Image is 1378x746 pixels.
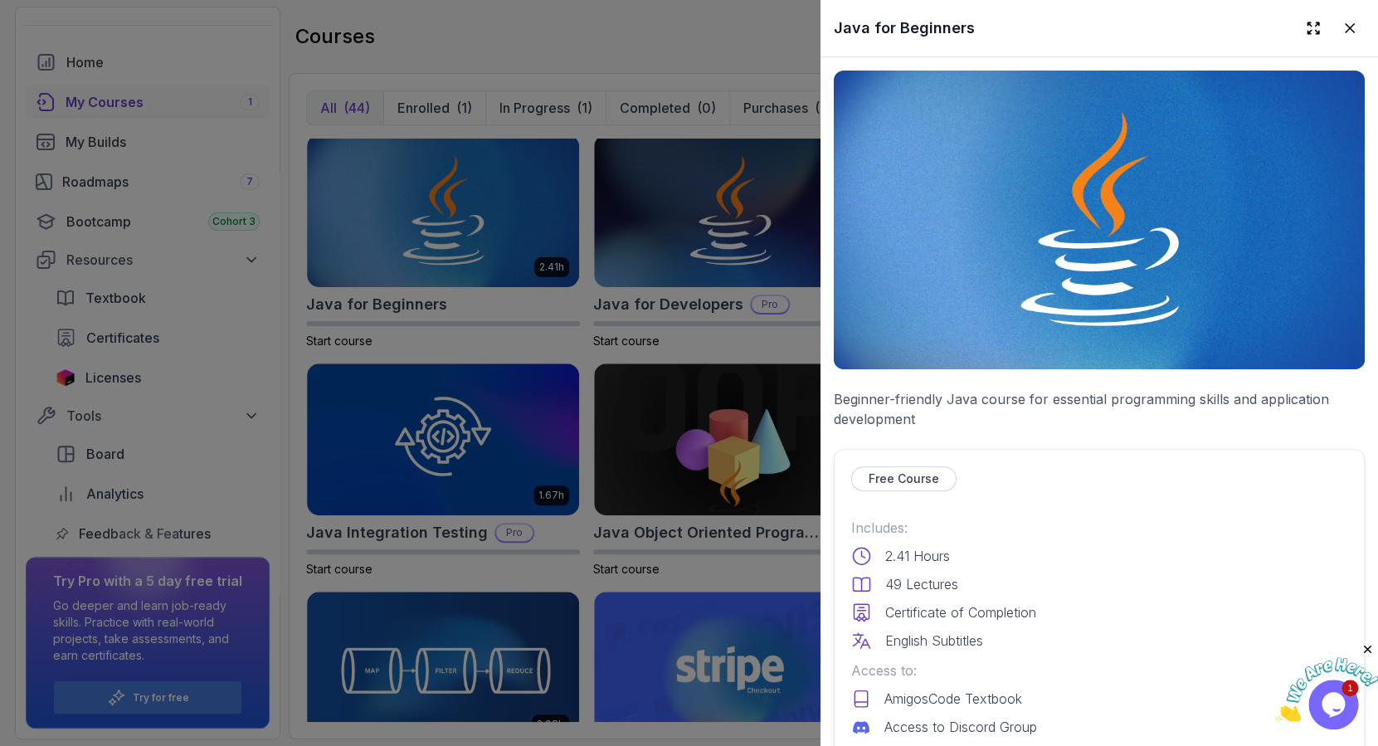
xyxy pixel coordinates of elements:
p: Beginner-friendly Java course for essential programming skills and application development [834,389,1365,429]
p: AmigosCode Textbook [884,689,1022,709]
p: Includes: [851,518,1347,538]
p: 49 Lectures [885,574,958,594]
button: Expand drawer [1298,13,1328,43]
p: 2.41 Hours [885,546,950,566]
p: English Subtitles [885,631,983,651]
img: java-for-beginners_thumbnail [834,71,1365,369]
p: Certificate of Completion [885,602,1036,622]
iframe: chat widget [1275,642,1378,721]
p: Access to Discord Group [884,717,1037,737]
h2: Java for Beginners [834,17,975,40]
p: Access to: [851,661,1347,680]
p: Free Course [869,471,939,487]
